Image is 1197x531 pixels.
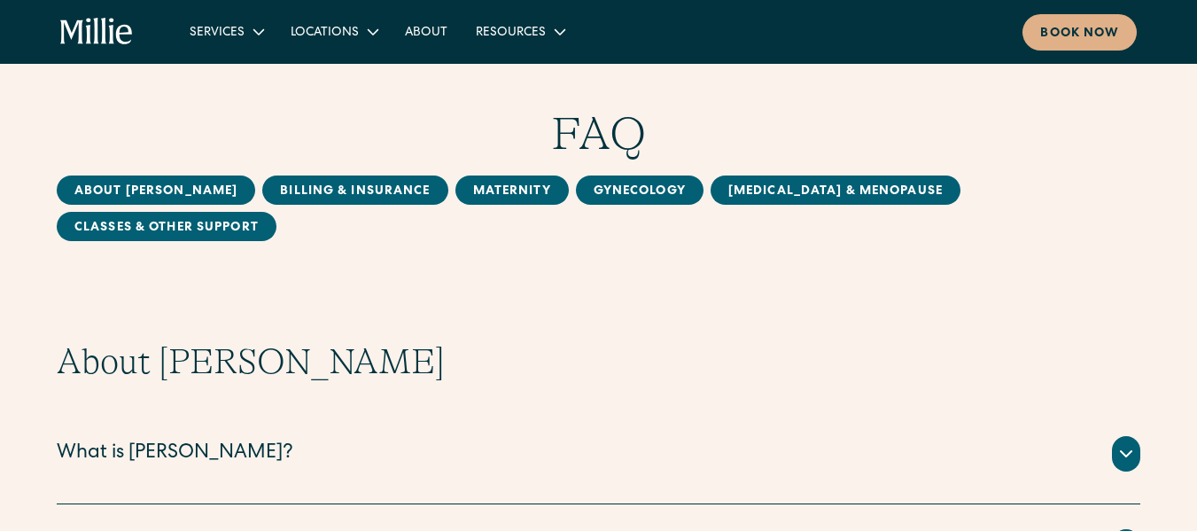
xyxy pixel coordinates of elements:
div: Locations [276,17,391,46]
div: Resources [462,17,578,46]
a: home [60,18,133,46]
a: Gynecology [576,176,703,205]
h1: FAQ [57,106,1140,161]
a: Book now [1022,14,1137,51]
div: Services [175,17,276,46]
div: Services [190,24,245,43]
a: Classes & Other Support [57,212,276,241]
a: MAternity [455,176,569,205]
a: About [PERSON_NAME] [57,176,255,205]
h2: About [PERSON_NAME] [57,340,1140,383]
div: Resources [476,24,546,43]
a: [MEDICAL_DATA] & Menopause [711,176,960,205]
a: Billing & Insurance [262,176,447,205]
div: What is [PERSON_NAME]? [57,440,293,469]
div: Book now [1040,25,1119,43]
a: About [391,17,462,46]
div: Locations [291,24,359,43]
